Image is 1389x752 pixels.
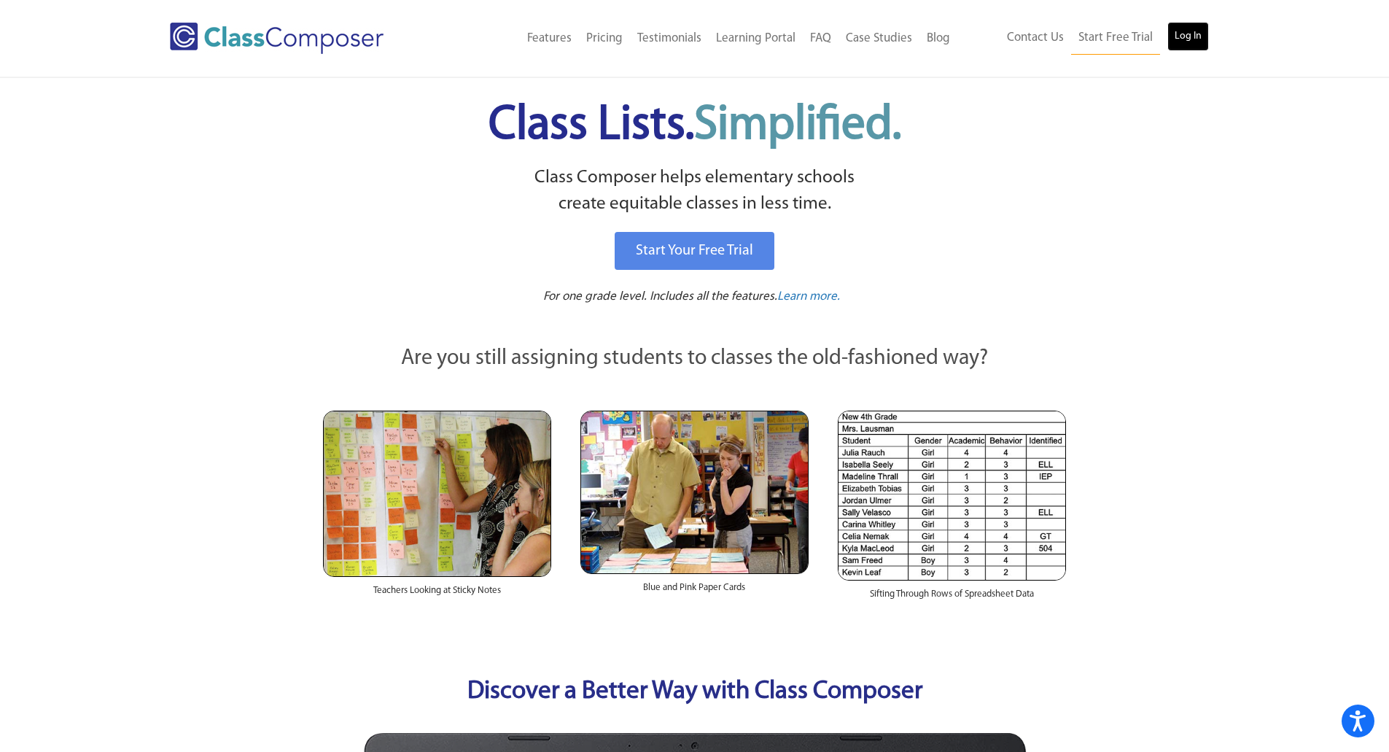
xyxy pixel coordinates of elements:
[777,290,840,303] span: Learn more.
[777,288,840,306] a: Learn more.
[543,290,777,303] span: For one grade level. Includes all the features.
[443,23,957,55] nav: Header Menu
[323,343,1067,375] p: Are you still assigning students to classes the old-fashioned way?
[838,411,1066,581] img: Spreadsheets
[919,23,957,55] a: Blog
[1000,22,1071,54] a: Contact Us
[323,577,551,612] div: Teachers Looking at Sticky Notes
[520,23,579,55] a: Features
[489,102,901,150] span: Class Lists.
[694,102,901,150] span: Simplified.
[709,23,803,55] a: Learning Portal
[321,165,1069,218] p: Class Composer helps elementary schools create equitable classes in less time.
[615,232,774,270] a: Start Your Free Trial
[636,244,753,258] span: Start Your Free Trial
[323,411,551,577] img: Teachers Looking at Sticky Notes
[803,23,839,55] a: FAQ
[580,574,809,609] div: Blue and Pink Paper Cards
[170,23,384,54] img: Class Composer
[579,23,630,55] a: Pricing
[630,23,709,55] a: Testimonials
[957,22,1209,55] nav: Header Menu
[308,674,1081,711] p: Discover a Better Way with Class Composer
[838,581,1066,616] div: Sifting Through Rows of Spreadsheet Data
[1167,22,1209,51] a: Log In
[839,23,919,55] a: Case Studies
[1071,22,1160,55] a: Start Free Trial
[580,411,809,573] img: Blue and Pink Paper Cards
